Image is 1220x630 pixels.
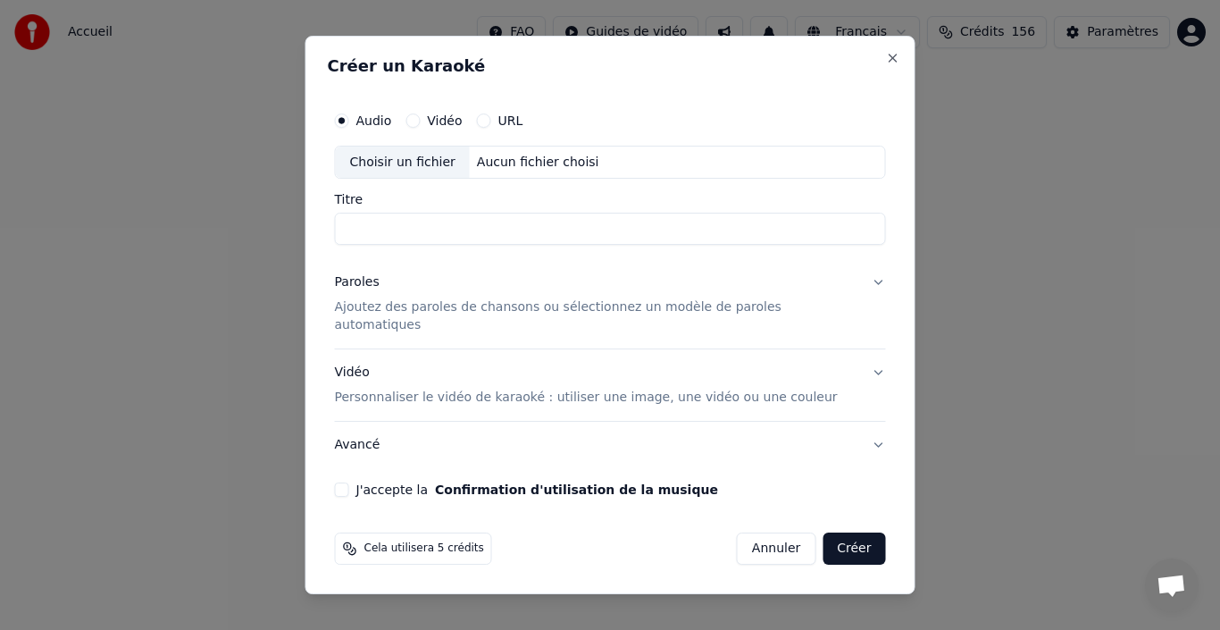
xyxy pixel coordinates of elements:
[328,58,893,74] h2: Créer un Karaoké
[427,114,462,127] label: Vidéo
[435,483,718,496] button: J'accepte la
[335,194,886,206] label: Titre
[335,299,857,335] p: Ajoutez des paroles de chansons ou sélectionnez un modèle de paroles automatiques
[335,422,886,468] button: Avancé
[336,147,470,179] div: Choisir un fichier
[498,114,523,127] label: URL
[335,274,380,292] div: Paroles
[823,533,885,565] button: Créer
[335,389,838,407] p: Personnaliser le vidéo de karaoké : utiliser une image, une vidéo ou une couleur
[364,542,484,556] span: Cela utilisera 5 crédits
[737,533,815,565] button: Annuler
[335,260,886,349] button: ParolesAjoutez des paroles de chansons ou sélectionnez un modèle de paroles automatiques
[356,114,392,127] label: Audio
[356,483,718,496] label: J'accepte la
[335,349,886,421] button: VidéoPersonnaliser le vidéo de karaoké : utiliser une image, une vidéo ou une couleur
[335,364,838,407] div: Vidéo
[470,154,606,172] div: Aucun fichier choisi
